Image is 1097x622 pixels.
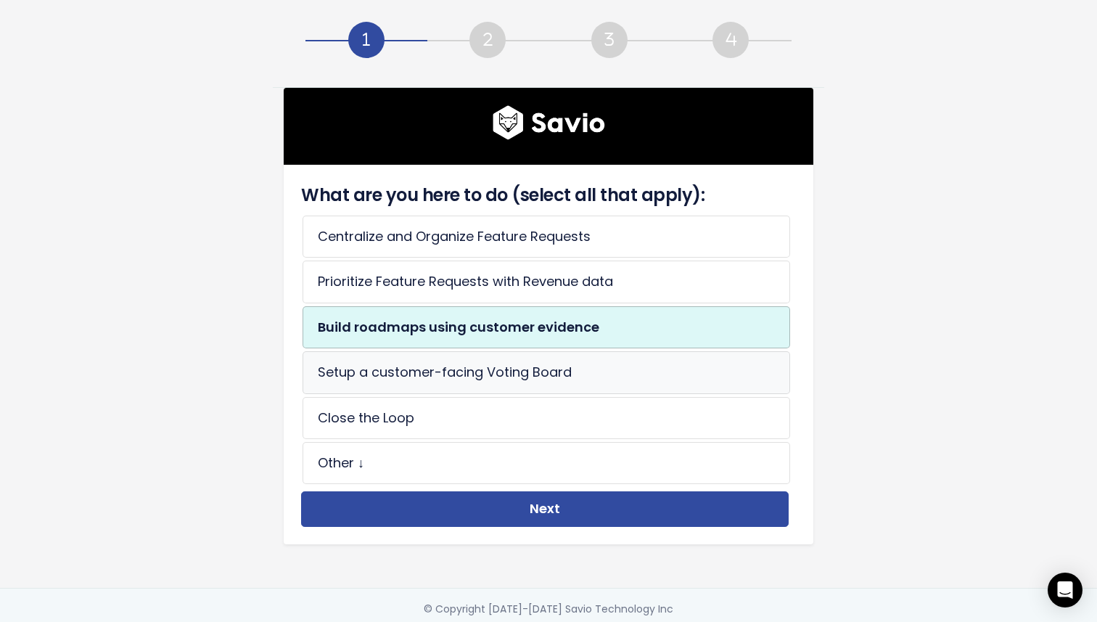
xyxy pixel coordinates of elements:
[424,600,673,618] div: © Copyright [DATE]-[DATE] Savio Technology Inc
[493,105,605,140] img: logo600x187.a314fd40982d.png
[303,261,790,303] li: Prioritize Feature Requests with Revenue data
[303,351,790,393] li: Setup a customer-facing Voting Board
[303,397,790,439] li: Close the Loop
[303,216,790,258] li: Centralize and Organize Feature Requests
[1048,573,1082,607] div: Open Intercom Messenger
[303,306,790,348] li: Build roadmaps using customer evidence
[301,491,789,527] button: Next
[301,182,789,208] h4: What are you here to do (select all that apply):
[303,442,790,484] li: Other ↓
